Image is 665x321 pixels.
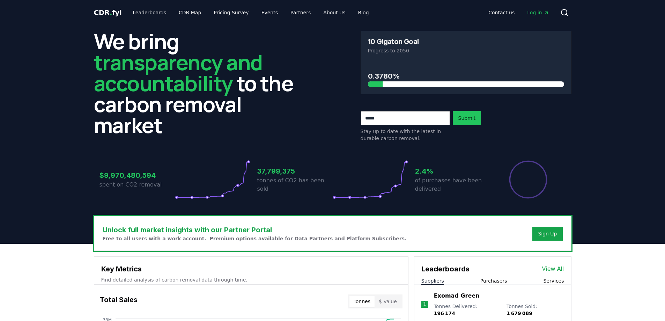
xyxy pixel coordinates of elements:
[538,230,557,237] a: Sign Up
[127,6,374,19] nav: Main
[527,9,549,16] span: Log in
[480,277,507,284] button: Purchasers
[94,8,122,17] a: CDR.fyi
[103,225,407,235] h3: Unlock full market insights with our Partner Portal
[532,227,562,241] button: Sign Up
[285,6,316,19] a: Partners
[110,8,112,17] span: .
[361,128,450,142] p: Stay up to date with the latest in durable carbon removal.
[94,48,263,97] span: transparency and accountability
[522,6,554,19] a: Log in
[99,181,175,189] p: spent on CO2 removal
[101,264,401,274] h3: Key Metrics
[368,47,564,54] p: Progress to 2050
[94,31,305,136] h2: We bring to the carbon removal market
[94,8,122,17] span: CDR fyi
[208,6,254,19] a: Pricing Survey
[173,6,207,19] a: CDR Map
[375,296,401,307] button: $ Value
[103,235,407,242] p: Free to all users with a work account. Premium options available for Data Partners and Platform S...
[507,311,532,316] span: 1 679 089
[349,296,375,307] button: Tonnes
[415,166,490,176] h3: 2.4%
[423,300,427,308] p: 1
[507,303,564,317] p: Tonnes Sold :
[542,265,564,273] a: View All
[368,38,419,45] h3: 10 Gigaton Goal
[509,160,548,199] div: Percentage of sales delivered
[421,264,470,274] h3: Leaderboards
[421,277,444,284] button: Suppliers
[318,6,351,19] a: About Us
[434,292,480,300] a: Exomad Green
[483,6,554,19] nav: Main
[257,176,333,193] p: tonnes of CO2 has been sold
[434,303,500,317] p: Tonnes Delivered :
[101,276,401,283] p: Find detailed analysis of carbon removal data through time.
[415,176,490,193] p: of purchases have been delivered
[256,6,283,19] a: Events
[368,71,564,81] h3: 0.3780%
[99,170,175,181] h3: $9,970,480,594
[127,6,172,19] a: Leaderboards
[483,6,520,19] a: Contact us
[453,111,481,125] button: Submit
[100,294,138,308] h3: Total Sales
[543,277,564,284] button: Services
[434,311,455,316] span: 196 174
[257,166,333,176] h3: 37,799,375
[353,6,375,19] a: Blog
